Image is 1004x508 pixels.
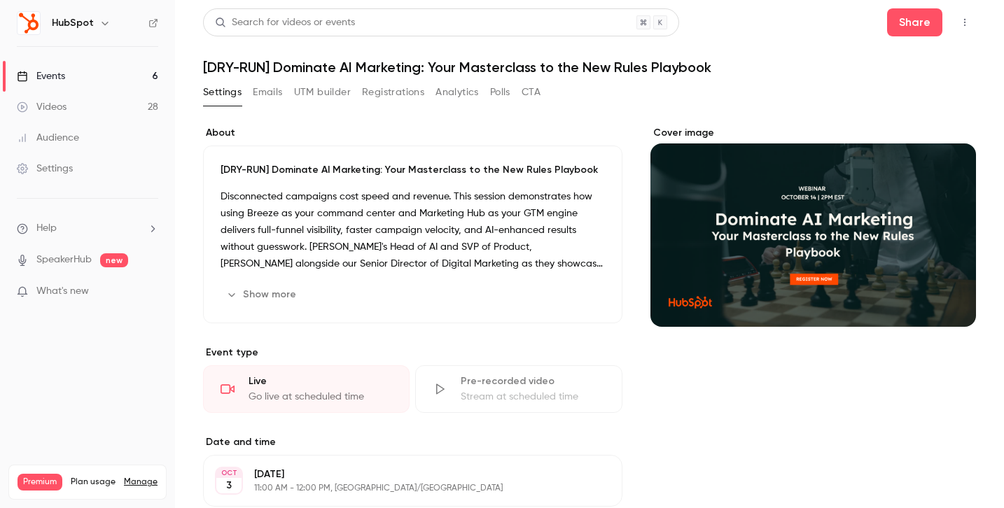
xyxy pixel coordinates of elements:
[124,477,158,488] a: Manage
[249,390,392,404] div: Go live at scheduled time
[249,374,392,388] div: Live
[203,365,410,413] div: LiveGo live at scheduled time
[362,81,424,104] button: Registrations
[254,483,548,494] p: 11:00 AM - 12:00 PM, [GEOGRAPHIC_DATA]/[GEOGRAPHIC_DATA]
[215,15,355,30] div: Search for videos or events
[203,346,622,360] p: Event type
[141,285,158,298] iframe: Noticeable Trigger
[522,81,541,104] button: CTA
[887,8,942,36] button: Share
[18,474,62,491] span: Premium
[226,479,232,493] p: 3
[650,126,977,140] label: Cover image
[203,81,242,104] button: Settings
[17,100,67,114] div: Videos
[294,81,351,104] button: UTM builder
[100,253,128,267] span: new
[18,12,40,34] img: HubSpot
[36,221,57,236] span: Help
[221,188,605,272] p: Disconnected campaigns cost speed and revenue. This session demonstrates how using Breeze as your...
[203,126,622,140] label: About
[17,162,73,176] div: Settings
[36,284,89,299] span: What's new
[650,126,977,327] section: Cover image
[253,81,282,104] button: Emails
[490,81,510,104] button: Polls
[415,365,622,413] div: Pre-recorded videoStream at scheduled time
[71,477,116,488] span: Plan usage
[461,390,604,404] div: Stream at scheduled time
[36,253,92,267] a: SpeakerHub
[203,435,622,449] label: Date and time
[52,16,94,30] h6: HubSpot
[216,468,242,478] div: OCT
[461,374,604,388] div: Pre-recorded video
[435,81,479,104] button: Analytics
[254,467,548,481] p: [DATE]
[221,163,605,177] p: [DRY-RUN] Dominate AI Marketing: Your Masterclass to the New Rules Playbook
[17,69,65,83] div: Events
[17,131,79,145] div: Audience
[203,59,976,76] h1: [DRY-RUN] Dominate AI Marketing: Your Masterclass to the New Rules Playbook
[17,221,158,236] li: help-dropdown-opener
[221,283,305,306] button: Show more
